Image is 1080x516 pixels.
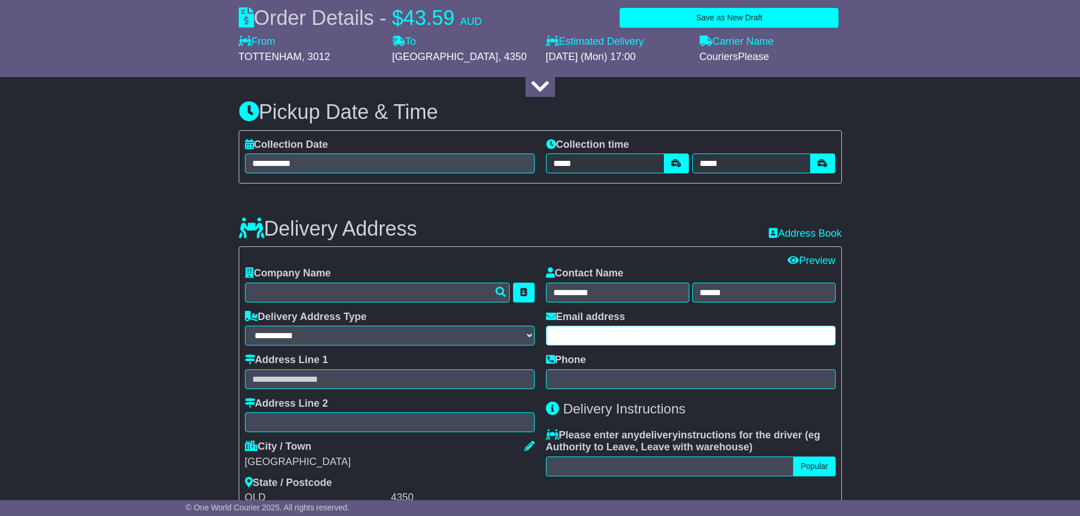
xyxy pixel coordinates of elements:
h3: Delivery Address [239,218,417,240]
label: State / Postcode [245,477,332,489]
label: Contact Name [546,267,624,280]
span: delivery [639,429,678,441]
span: TOTTENHAM [239,51,302,62]
div: QLD [245,492,388,504]
span: , 4350 [498,51,527,62]
span: [GEOGRAPHIC_DATA] [392,51,498,62]
div: [GEOGRAPHIC_DATA] [245,456,535,468]
label: Phone [546,354,586,366]
label: Address Line 2 [245,398,328,410]
label: Address Line 1 [245,354,328,366]
label: Company Name [245,267,331,280]
span: $ [392,6,404,29]
label: City / Town [245,441,312,453]
span: AUD [460,16,482,27]
label: Collection Date [245,139,328,151]
div: CouriersPlease [700,51,842,63]
span: eg Authority to Leave, Leave with warehouse [546,429,820,453]
span: © One World Courier 2025. All rights reserved. [186,503,350,512]
label: From [239,36,276,48]
label: Carrier Name [700,36,774,48]
span: 43.59 [404,6,455,29]
a: Preview [787,255,835,266]
div: [DATE] (Mon) 17:00 [546,51,688,63]
label: Email address [546,311,625,323]
button: Popular [793,457,835,476]
div: 4350 [391,492,535,504]
label: Please enter any instructions for the driver ( ) [546,429,836,454]
label: Estimated Delivery [546,36,688,48]
a: Address Book [769,228,841,239]
label: Collection time [546,139,629,151]
label: Delivery Address Type [245,311,367,323]
span: Delivery Instructions [563,401,685,416]
label: To [392,36,416,48]
button: Save as New Draft [620,8,838,28]
span: , 3012 [302,51,330,62]
h3: Pickup Date & Time [239,101,842,123]
div: Order Details - [239,6,482,30]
